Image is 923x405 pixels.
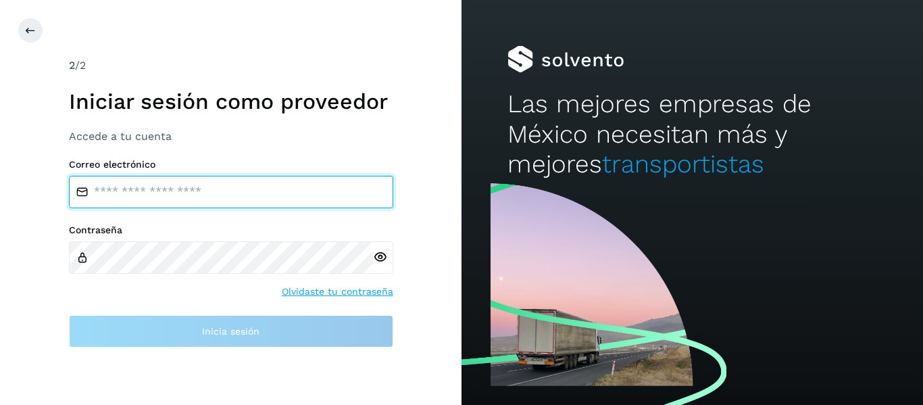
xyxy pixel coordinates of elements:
[69,57,393,74] div: /2
[69,224,393,236] label: Contraseña
[69,315,393,348] button: Inicia sesión
[69,89,393,114] h1: Iniciar sesión como proveedor
[202,327,259,336] span: Inicia sesión
[507,89,876,179] h2: Las mejores empresas de México necesitan más y mejores
[69,59,75,72] span: 2
[69,159,393,170] label: Correo electrónico
[282,285,393,299] a: Olvidaste tu contraseña
[602,149,764,178] span: transportistas
[69,130,393,143] h3: Accede a tu cuenta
